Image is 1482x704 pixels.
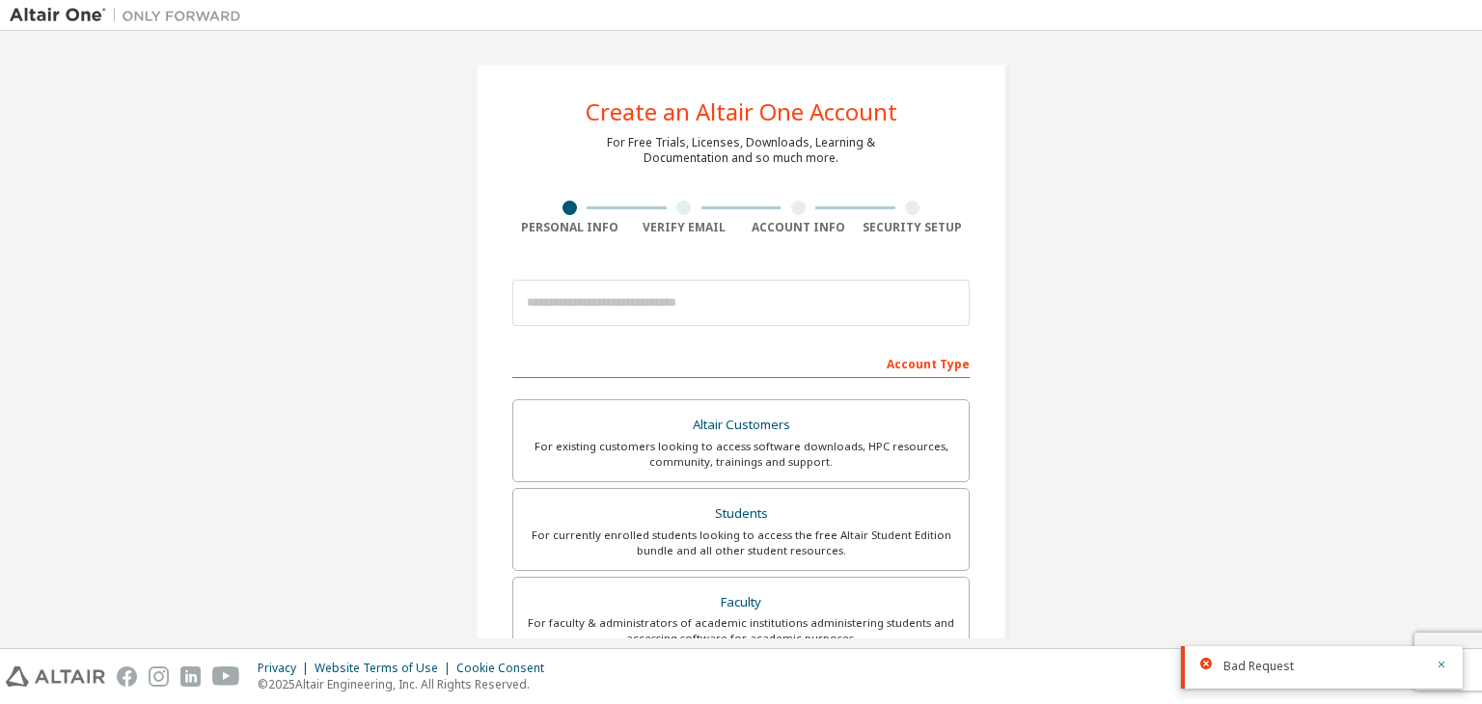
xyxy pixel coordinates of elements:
[525,501,957,528] div: Students
[212,666,240,687] img: youtube.svg
[525,439,957,470] div: For existing customers looking to access software downloads, HPC resources, community, trainings ...
[627,220,742,235] div: Verify Email
[117,666,137,687] img: facebook.svg
[512,347,970,378] div: Account Type
[525,615,957,646] div: For faculty & administrators of academic institutions administering students and accessing softwa...
[607,135,875,166] div: For Free Trials, Licenses, Downloads, Learning & Documentation and so much more.
[315,661,456,676] div: Website Terms of Use
[10,6,251,25] img: Altair One
[1223,659,1294,674] span: Bad Request
[525,412,957,439] div: Altair Customers
[258,661,315,676] div: Privacy
[741,220,856,235] div: Account Info
[6,666,105,687] img: altair_logo.svg
[456,661,556,676] div: Cookie Consent
[258,676,556,692] p: © 2025 Altair Engineering, Inc. All Rights Reserved.
[180,666,201,687] img: linkedin.svg
[525,528,957,558] div: For currently enrolled students looking to access the free Altair Student Edition bundle and all ...
[586,100,897,123] div: Create an Altair One Account
[512,220,627,235] div: Personal Info
[856,220,971,235] div: Security Setup
[525,589,957,616] div: Faculty
[149,666,169,687] img: instagram.svg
